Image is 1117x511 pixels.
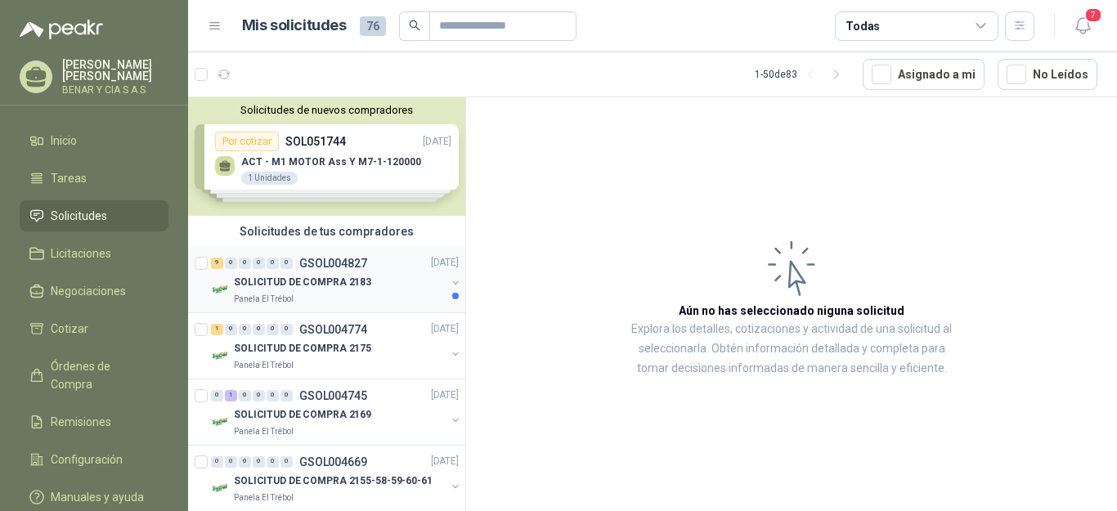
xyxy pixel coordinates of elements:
[253,258,265,269] div: 0
[51,488,144,506] span: Manuales y ayuda
[630,320,953,379] p: Explora los detalles, cotizaciones y actividad de una solicitud al seleccionarla. Obtén informaci...
[62,59,168,82] p: [PERSON_NAME] [PERSON_NAME]
[299,258,367,269] p: GSOL004827
[211,253,462,306] a: 9 0 0 0 0 0 GSOL004827[DATE] Company LogoSOLICITUD DE COMPRA 2183Panela El Trébol
[20,444,168,475] a: Configuración
[863,59,985,90] button: Asignado a mi
[431,455,459,470] p: [DATE]
[51,450,123,468] span: Configuración
[20,276,168,307] a: Negociaciones
[51,320,88,338] span: Cotizar
[679,302,904,320] h3: Aún no has seleccionado niguna solicitud
[234,342,371,357] p: SOLICITUD DE COMPRA 2175
[234,425,294,438] p: Panela El Trébol
[225,324,237,335] div: 0
[234,293,294,306] p: Panela El Trébol
[51,357,153,393] span: Órdenes de Compra
[253,456,265,468] div: 0
[431,388,459,404] p: [DATE]
[51,132,77,150] span: Inicio
[846,17,880,35] div: Todas
[253,324,265,335] div: 0
[299,390,367,401] p: GSOL004745
[195,104,459,116] button: Solicitudes de nuevos compradores
[299,324,367,335] p: GSOL004774
[211,258,223,269] div: 9
[51,207,107,225] span: Solicitudes
[20,406,168,437] a: Remisiones
[188,216,465,247] div: Solicitudes de tus compradores
[211,386,462,438] a: 0 1 0 0 0 0 GSOL004745[DATE] Company LogoSOLICITUD DE COMPRA 2169Panela El Trébol
[20,351,168,400] a: Órdenes de Compra
[20,238,168,269] a: Licitaciones
[51,413,111,431] span: Remisiones
[267,390,279,401] div: 0
[211,346,231,365] img: Company Logo
[211,320,462,372] a: 1 0 0 0 0 0 GSOL004774[DATE] Company LogoSOLICITUD DE COMPRA 2175Panela El Trébol
[20,125,168,156] a: Inicio
[51,169,87,187] span: Tareas
[253,390,265,401] div: 0
[20,20,103,39] img: Logo peakr
[234,276,371,291] p: SOLICITUD DE COMPRA 2183
[225,390,237,401] div: 1
[1084,7,1102,23] span: 7
[280,390,293,401] div: 0
[1068,11,1097,41] button: 7
[211,412,231,432] img: Company Logo
[239,258,251,269] div: 0
[431,256,459,271] p: [DATE]
[211,452,462,504] a: 0 0 0 0 0 0 GSOL004669[DATE] Company LogoSOLICITUD DE COMPRA 2155-58-59-60-61Panela El Trébol
[211,324,223,335] div: 1
[211,280,231,299] img: Company Logo
[239,390,251,401] div: 0
[242,14,347,38] h1: Mis solicitudes
[239,456,251,468] div: 0
[280,258,293,269] div: 0
[211,390,223,401] div: 0
[299,456,367,468] p: GSOL004669
[280,324,293,335] div: 0
[998,59,1097,90] button: No Leídos
[234,359,294,372] p: Panela El Trébol
[188,97,465,216] div: Solicitudes de nuevos compradoresPor cotizarSOL051744[DATE] ACT - M1 MOTOR Ass Y M7-1-1200001 Uni...
[280,456,293,468] div: 0
[51,244,111,262] span: Licitaciones
[267,324,279,335] div: 0
[20,313,168,344] a: Cotizar
[51,282,126,300] span: Negociaciones
[20,200,168,231] a: Solicitudes
[267,456,279,468] div: 0
[211,456,223,468] div: 0
[239,324,251,335] div: 0
[225,456,237,468] div: 0
[234,474,433,490] p: SOLICITUD DE COMPRA 2155-58-59-60-61
[234,408,371,424] p: SOLICITUD DE COMPRA 2169
[431,322,459,338] p: [DATE]
[409,20,420,31] span: search
[20,163,168,194] a: Tareas
[234,491,294,504] p: Panela El Trébol
[360,16,386,36] span: 76
[211,478,231,498] img: Company Logo
[755,61,850,87] div: 1 - 50 de 83
[62,85,168,95] p: BENAR Y CIA S A S
[267,258,279,269] div: 0
[225,258,237,269] div: 0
